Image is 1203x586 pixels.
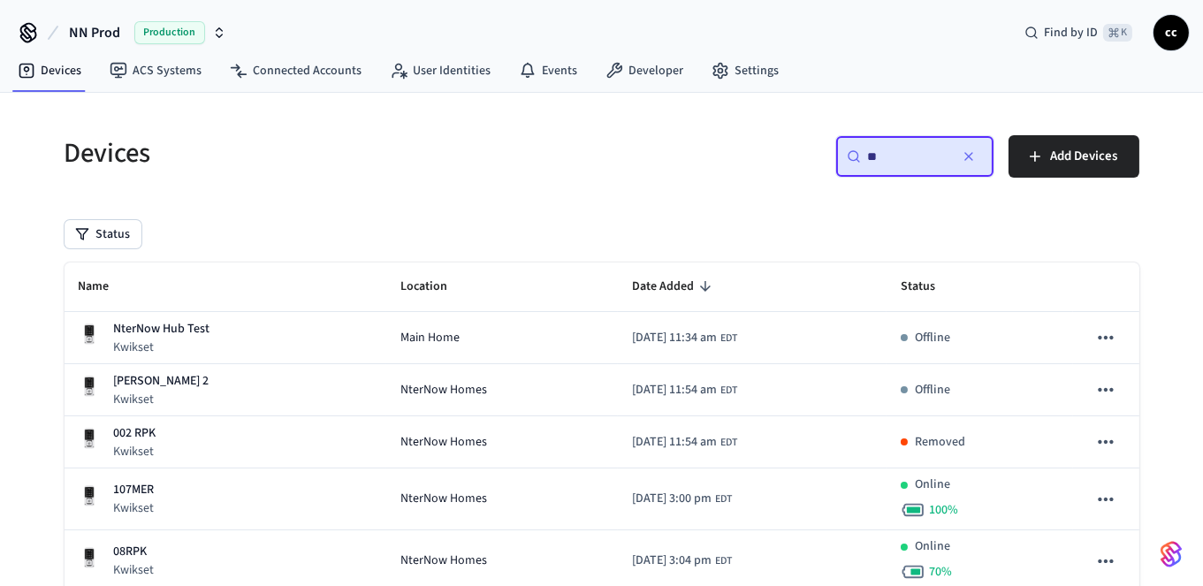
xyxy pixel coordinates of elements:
a: User Identities [376,55,505,87]
p: Kwikset [114,443,156,460]
span: EDT [715,553,732,569]
span: [DATE] 3:00 pm [632,490,712,508]
a: Connected Accounts [216,55,376,87]
img: Kwikset Halo Touchscreen Wifi Enabled Smart Lock, Polished Chrome, Front [79,485,100,506]
p: Kwikset [114,391,209,408]
span: [DATE] 11:54 am [632,381,717,400]
span: Location [400,273,470,301]
img: Kwikset Halo Touchscreen Wifi Enabled Smart Lock, Polished Chrome, Front [79,428,100,449]
span: Name [79,273,133,301]
span: NN Prod [69,22,120,43]
button: Status [65,220,141,248]
div: America/New_York [632,490,732,508]
span: Date Added [632,273,717,301]
span: Production [134,21,205,44]
span: EDT [720,383,737,399]
span: EDT [720,435,737,451]
button: Add Devices [1009,135,1139,178]
p: Removed [915,433,965,452]
span: Find by ID [1044,24,1098,42]
p: Online [915,476,950,494]
p: Offline [915,329,950,347]
p: 08RPK [114,543,155,561]
span: cc [1155,17,1187,49]
span: Add Devices [1051,145,1118,168]
span: EDT [720,331,737,346]
div: America/New_York [632,433,737,452]
p: Kwikset [114,339,210,356]
p: 002 RPK [114,424,156,443]
button: cc [1154,15,1189,50]
a: Events [505,55,591,87]
span: NterNow Homes [400,433,487,452]
div: Find by ID⌘ K [1010,17,1146,49]
div: America/New_York [632,329,737,347]
a: Settings [697,55,793,87]
span: [DATE] 11:34 am [632,329,717,347]
span: ⌘ K [1103,24,1132,42]
img: Kwikset Halo Touchscreen Wifi Enabled Smart Lock, Polished Chrome, Front [79,376,100,397]
p: [PERSON_NAME] 2 [114,372,209,391]
p: Kwikset [114,561,155,579]
span: 70 % [929,563,952,581]
img: SeamLogoGradient.69752ec5.svg [1161,540,1182,568]
span: EDT [715,491,732,507]
img: Kwikset Halo Touchscreen Wifi Enabled Smart Lock, Polished Chrome, Front [79,323,100,345]
span: NterNow Homes [400,552,487,570]
p: Offline [915,381,950,400]
h5: Devices [65,135,591,171]
div: America/New_York [632,552,732,570]
p: Kwikset [114,499,155,517]
span: Status [901,273,958,301]
div: America/New_York [632,381,737,400]
p: 107MER [114,481,155,499]
span: [DATE] 11:54 am [632,433,717,452]
span: NterNow Homes [400,490,487,508]
p: NterNow Hub Test [114,320,210,339]
span: 100 % [929,501,958,519]
span: Main Home [400,329,460,347]
img: Kwikset Halo Touchscreen Wifi Enabled Smart Lock, Polished Chrome, Front [79,547,100,568]
span: [DATE] 3:04 pm [632,552,712,570]
span: NterNow Homes [400,381,487,400]
a: ACS Systems [95,55,216,87]
a: Developer [591,55,697,87]
p: Online [915,537,950,556]
a: Devices [4,55,95,87]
